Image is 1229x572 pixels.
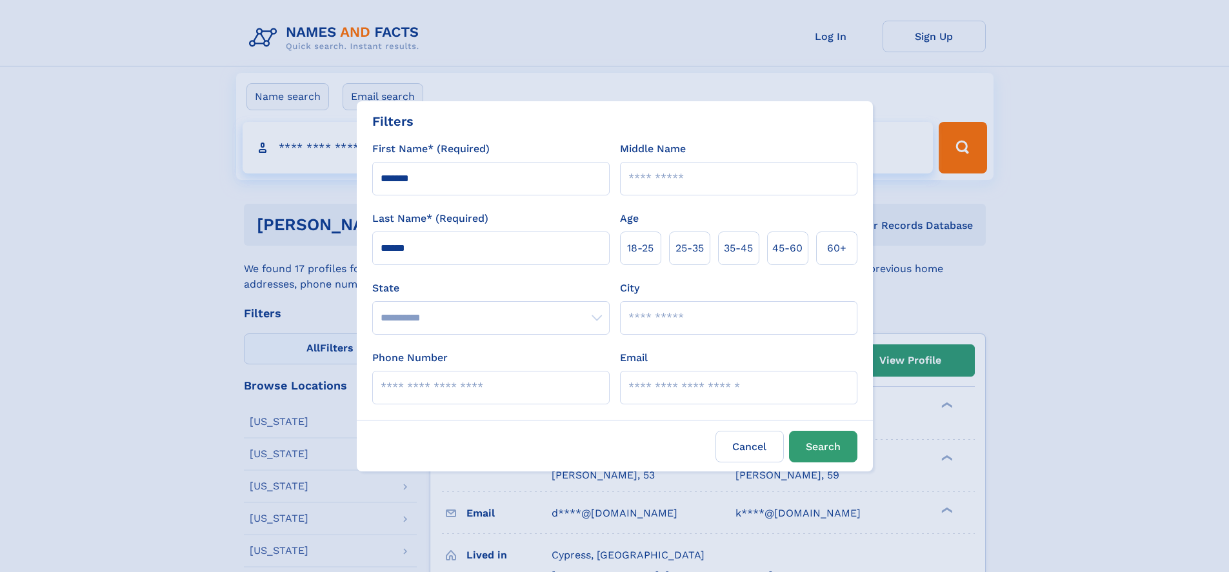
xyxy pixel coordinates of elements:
[715,431,784,462] label: Cancel
[372,211,488,226] label: Last Name* (Required)
[620,281,639,296] label: City
[620,350,648,366] label: Email
[789,431,857,462] button: Search
[724,241,753,256] span: 35‑45
[772,241,803,256] span: 45‑60
[620,211,639,226] label: Age
[372,112,414,131] div: Filters
[827,241,846,256] span: 60+
[372,281,610,296] label: State
[372,141,490,157] label: First Name* (Required)
[620,141,686,157] label: Middle Name
[675,241,704,256] span: 25‑35
[627,241,654,256] span: 18‑25
[372,350,448,366] label: Phone Number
